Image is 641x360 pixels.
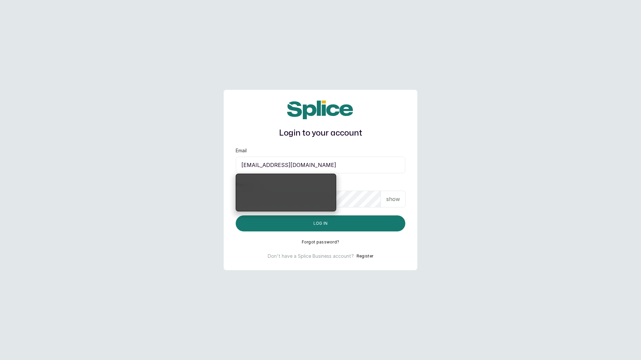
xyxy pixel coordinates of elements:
button: Register [357,253,373,259]
button: Log in [236,215,405,231]
p: Don't have a Splice Business account? [268,253,354,259]
h1: Login to your account [236,127,405,139]
label: Email [236,147,247,154]
input: email@acme.com [236,157,405,173]
p: show [386,195,400,203]
button: Forgot password? [302,239,340,245]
